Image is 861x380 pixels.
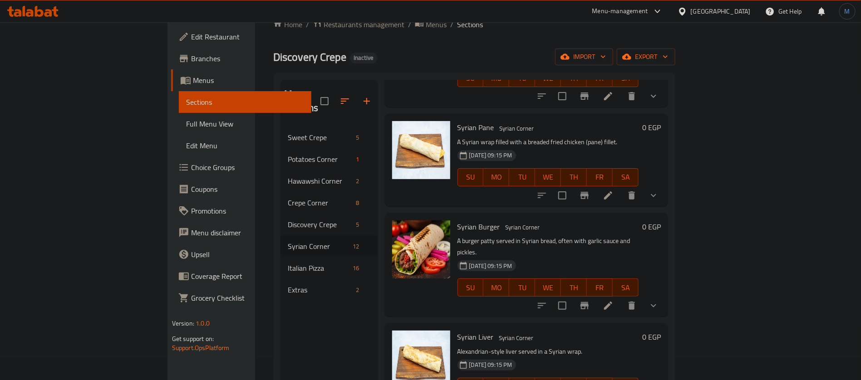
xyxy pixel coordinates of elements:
span: Restaurants management [324,19,404,30]
a: Restaurants management [313,19,404,30]
button: MO [483,278,509,297]
span: [DATE] 09:15 PM [466,262,516,270]
div: items [352,175,363,186]
span: Select to update [553,186,572,205]
li: / [450,19,453,30]
span: import [562,51,606,63]
span: MO [487,72,506,85]
p: A burger patty served in Syrian bread, often with garlic sauce and pickles. [458,235,639,258]
span: Crepe Corner [288,197,352,208]
a: Promotions [171,200,311,222]
div: Hawawshi Corner2 [280,170,378,192]
button: sort-choices [531,85,553,107]
li: / [408,19,411,30]
span: FR [590,72,609,85]
h6: 0 EGP [642,220,661,233]
span: WE [539,281,557,294]
button: WE [535,168,561,186]
div: items [352,219,363,230]
span: Syrian Corner [496,123,538,134]
span: Grocery Checklist [191,292,304,303]
span: 16 [349,264,363,273]
div: Inactive [350,53,377,63]
div: Sweet Crepe5 [280,127,378,148]
span: SU [462,171,480,184]
span: 2 [352,286,363,294]
div: items [352,154,363,165]
span: Inactive [350,54,377,62]
span: TH [565,281,583,294]
div: items [352,284,363,295]
a: Edit Restaurant [171,26,311,48]
h6: 0 EGP [642,331,661,343]
a: Menu disclaimer [171,222,311,244]
span: Select to update [553,87,572,106]
span: 5 [352,220,363,229]
span: Syrian Corner [502,222,544,233]
span: Sections [186,97,304,107]
span: Coupons [191,184,304,195]
nav: Menu sections [280,123,378,304]
a: Edit menu item [603,300,614,311]
span: Get support on: [172,333,214,345]
span: Sort sections [334,90,356,112]
span: FR [590,171,609,184]
span: TU [513,171,531,184]
span: TU [513,72,531,85]
button: WE [535,278,561,297]
span: 1 [352,155,363,164]
span: WE [539,171,557,184]
span: Full Menu View [186,118,304,129]
span: Syrian Burger [458,220,500,234]
span: Syrian Corner [496,333,537,343]
div: items [352,132,363,143]
span: Menus [426,19,447,30]
span: [DATE] 09:15 PM [466,151,516,160]
a: Support.OpsPlatform [172,342,230,354]
button: Branch-specific-item [574,185,595,206]
div: Extras2 [280,279,378,301]
span: Menu disclaimer [191,227,304,238]
span: Edit Restaurant [191,31,304,42]
button: delete [621,185,643,206]
button: SU [458,168,484,186]
div: Crepe Corner8 [280,192,378,214]
img: Syrian Burger [392,220,450,278]
div: Italian Pizza16 [280,257,378,279]
span: Select to update [553,296,572,315]
p: Alexandrian-style liver served in a Syrian wrap. [458,346,639,357]
a: Menus [415,19,447,30]
div: Hawawshi Corner [288,175,352,186]
span: M [845,6,850,16]
span: Menus [193,75,304,86]
a: Branches [171,48,311,69]
span: 2 [352,177,363,185]
nav: breadcrumb [273,19,675,30]
span: Sweet Crepe [288,132,352,143]
span: Potatoes Corner [288,154,352,165]
button: delete [621,85,643,107]
span: Sections [457,19,483,30]
button: TH [561,168,587,186]
span: Syrian Liver [458,330,494,344]
button: sort-choices [531,295,553,317]
div: [GEOGRAPHIC_DATA] [691,6,751,16]
span: Italian Pizza [288,263,349,273]
a: Edit menu item [603,190,614,201]
div: Potatoes Corner1 [280,148,378,170]
span: Discovery Crepe [288,219,352,230]
button: show more [643,185,664,206]
button: SA [613,278,639,297]
h6: 0 EGP [642,121,661,134]
button: sort-choices [531,185,553,206]
button: import [555,49,613,65]
span: FR [590,281,609,294]
span: 5 [352,133,363,142]
span: Choice Groups [191,162,304,173]
span: Syrian Pane [458,121,494,134]
button: TU [509,168,535,186]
